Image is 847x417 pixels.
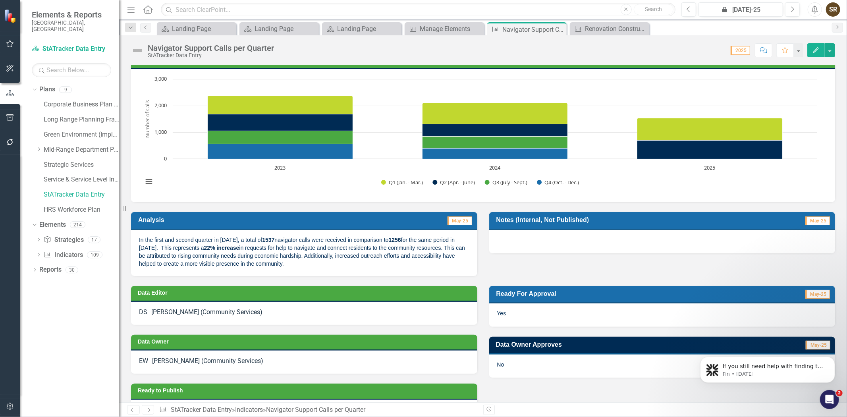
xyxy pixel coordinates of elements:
[241,24,317,34] a: Landing Page
[154,128,167,135] text: 1,000
[204,245,239,251] strong: 22% increase
[139,75,827,194] div: Chart. Highcharts interactive chart.
[43,251,83,260] a: Indicators
[164,155,167,162] text: 0
[496,290,731,297] h3: Ready For Approval
[70,222,85,228] div: 214
[148,52,274,58] div: StATracker Data Entry
[704,164,716,171] text: 2025
[731,46,750,55] span: 2025
[139,75,821,194] svg: Interactive chart
[154,102,167,109] text: 2,000
[637,141,783,159] path: 2025, 687. Q2 (Apr. - June).
[208,114,783,159] g: Q2 (Apr. - June), bar series 2 of 4 with 3 bars.
[440,179,475,186] text: Q2 (Apr. - June)
[44,190,119,199] a: StATracker Data Entry
[208,114,353,131] path: 2023, 631. Q2 (Apr. - June).
[138,388,473,394] h3: Ready to Publish
[423,124,568,137] path: 2024, 471. Q2 (Apr. - June).
[39,265,62,274] a: Reports
[537,179,580,186] button: Show Q4 (Oct. - Dec.)
[688,340,847,396] iframe: Intercom notifications message
[805,290,830,299] span: May-25
[805,216,830,225] span: May-25
[266,406,365,413] div: Navigator Support Calls per Quarter
[262,237,274,243] strong: 1537
[159,405,477,415] div: » »
[139,308,147,317] div: DS
[138,216,308,224] h3: Analysis
[143,176,154,187] button: View chart menu, Chart
[324,24,399,34] a: Landing Page
[159,24,234,34] a: Landing Page
[144,100,151,138] text: Number of Calls
[4,9,18,23] img: ClearPoint Strategy
[66,266,78,273] div: 30
[59,86,72,93] div: 9
[138,290,473,296] h3: Data Editor
[389,179,423,186] text: Q1 (Jan. - Mar.)
[171,406,232,413] a: StATracker Data Entry
[490,164,501,171] text: 2024
[44,205,119,214] a: HRS Workforce Plan
[585,24,647,34] div: Renovation Construction Value Per Quarter
[423,103,568,124] path: 2024, 785. Q1 (Jan. - Mar.).
[148,44,274,52] div: Navigator Support Calls per Quarter
[337,24,399,34] div: Landing Page
[44,145,119,154] a: Mid-Range Department Plans
[43,236,83,245] a: Strategies
[497,310,506,317] span: Yes
[698,2,783,17] button: [DATE]-25
[208,131,353,144] path: 2023, 495. Q3 (July - Sept.).
[826,2,840,17] button: SR
[32,44,111,54] a: StATracker Data Entry
[496,216,759,224] h3: Notes (Internal, Not Published)
[39,220,66,230] a: Elements
[701,5,780,15] div: [DATE]-25
[645,6,662,12] span: Search
[836,390,843,396] span: 2
[634,4,673,15] button: Search
[44,115,119,124] a: Long Range Planning Framework
[492,179,527,186] text: Q3 (July - Sept.)
[88,236,100,243] div: 17
[161,3,675,17] input: Search ClearPoint...
[154,75,167,82] text: 3,000
[87,251,102,258] div: 109
[208,96,353,114] path: 2023, 683. Q1 (Jan. - Mar.).
[275,164,286,171] text: 2023
[172,24,234,34] div: Landing Page
[485,179,528,186] button: Show Q3 (July - Sept.)
[32,63,111,77] input: Search Below...
[407,24,482,34] a: Manage Elements
[420,24,482,34] div: Manage Elements
[432,179,476,186] button: Show Q2 (Apr. - June)
[131,44,144,57] img: Not Defined
[44,100,119,109] a: Corporate Business Plan ([DATE]-[DATE])
[151,308,262,317] div: [PERSON_NAME] (Community Services)
[544,179,579,186] text: Q4 (Oct. - Dec.)
[423,149,568,159] path: 2024, 395. Q4 (Oct. - Dec.).
[152,357,263,366] div: [PERSON_NAME] (Community Services)
[423,137,568,149] path: 2024, 447. Q3 (July - Sept.).
[32,10,111,19] span: Elements & Reports
[44,175,119,184] a: Service & Service Level Inventory
[39,85,55,94] a: Plans
[502,25,565,35] div: Navigator Support Calls per Quarter
[496,341,738,348] h3: Data Owner Approves
[389,237,401,243] strong: 1256
[138,339,473,345] h3: Data Owner
[497,361,504,368] span: No
[44,160,119,170] a: Strategic Services
[820,390,839,409] iframe: Intercom live chat
[208,144,353,159] path: 2023, 553. Q4 (Oct. - Dec.).
[208,79,710,149] g: Q3 (July - Sept.), bar series 3 of 4 with 3 bars.
[44,130,119,139] a: Green Environment (Implementation)
[448,216,472,225] span: May-25
[572,24,647,34] a: Renovation Construction Value Per Quarter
